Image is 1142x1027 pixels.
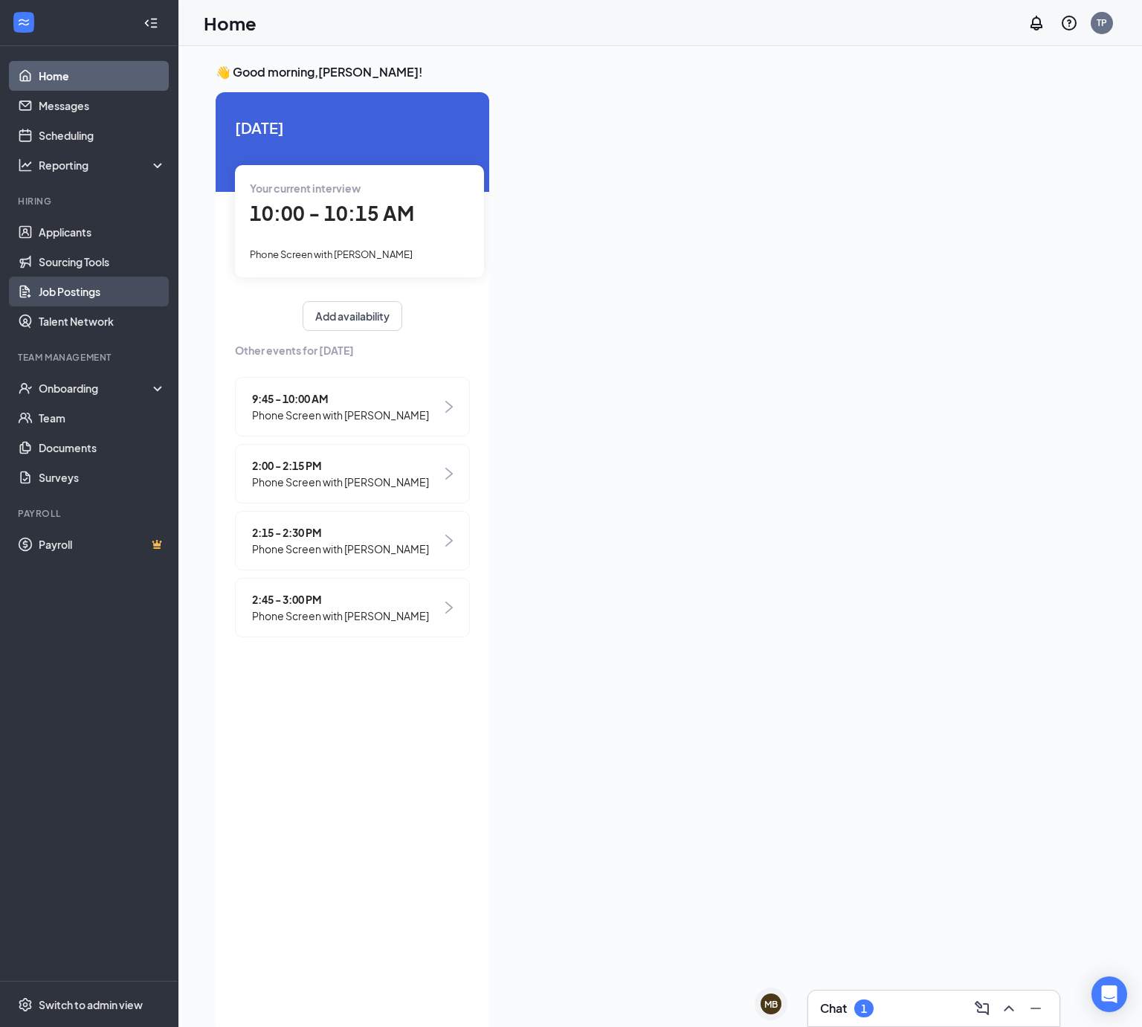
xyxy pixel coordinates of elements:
[1027,999,1045,1017] svg: Minimize
[252,474,429,490] span: Phone Screen with [PERSON_NAME]
[252,524,429,541] span: 2:15 - 2:30 PM
[39,217,166,247] a: Applicants
[204,10,257,36] h1: Home
[39,997,143,1012] div: Switch to admin view
[1024,997,1048,1020] button: Minimize
[39,120,166,150] a: Scheduling
[1000,999,1018,1017] svg: ChevronUp
[18,351,163,364] div: Team Management
[16,15,31,30] svg: WorkstreamLogo
[39,529,166,559] a: PayrollCrown
[39,277,166,306] a: Job Postings
[18,381,33,396] svg: UserCheck
[1097,16,1107,29] div: TP
[39,306,166,336] a: Talent Network
[1028,14,1045,32] svg: Notifications
[18,507,163,520] div: Payroll
[820,1000,847,1017] h3: Chat
[303,301,402,331] button: Add availability
[252,541,429,557] span: Phone Screen with [PERSON_NAME]
[18,997,33,1012] svg: Settings
[18,195,163,207] div: Hiring
[252,457,429,474] span: 2:00 - 2:15 PM
[252,407,429,423] span: Phone Screen with [PERSON_NAME]
[39,158,167,173] div: Reporting
[861,1002,867,1015] div: 1
[252,390,429,407] span: 9:45 - 10:00 AM
[39,403,166,433] a: Team
[252,608,429,624] span: Phone Screen with [PERSON_NAME]
[39,381,153,396] div: Onboarding
[970,997,994,1020] button: ComposeMessage
[997,997,1021,1020] button: ChevronUp
[39,91,166,120] a: Messages
[39,247,166,277] a: Sourcing Tools
[764,998,778,1011] div: MB
[143,16,158,30] svg: Collapse
[235,342,470,358] span: Other events for [DATE]
[18,158,33,173] svg: Analysis
[1060,14,1078,32] svg: QuestionInfo
[973,999,991,1017] svg: ComposeMessage
[250,201,414,225] span: 10:00 - 10:15 AM
[39,433,166,463] a: Documents
[1091,976,1127,1012] div: Open Intercom Messenger
[250,248,413,260] span: Phone Screen with [PERSON_NAME]
[39,463,166,492] a: Surveys
[39,61,166,91] a: Home
[250,181,361,195] span: Your current interview
[252,591,429,608] span: 2:45 - 3:00 PM
[216,64,1105,80] h3: 👋 Good morning, [PERSON_NAME] !
[235,116,470,139] span: [DATE]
